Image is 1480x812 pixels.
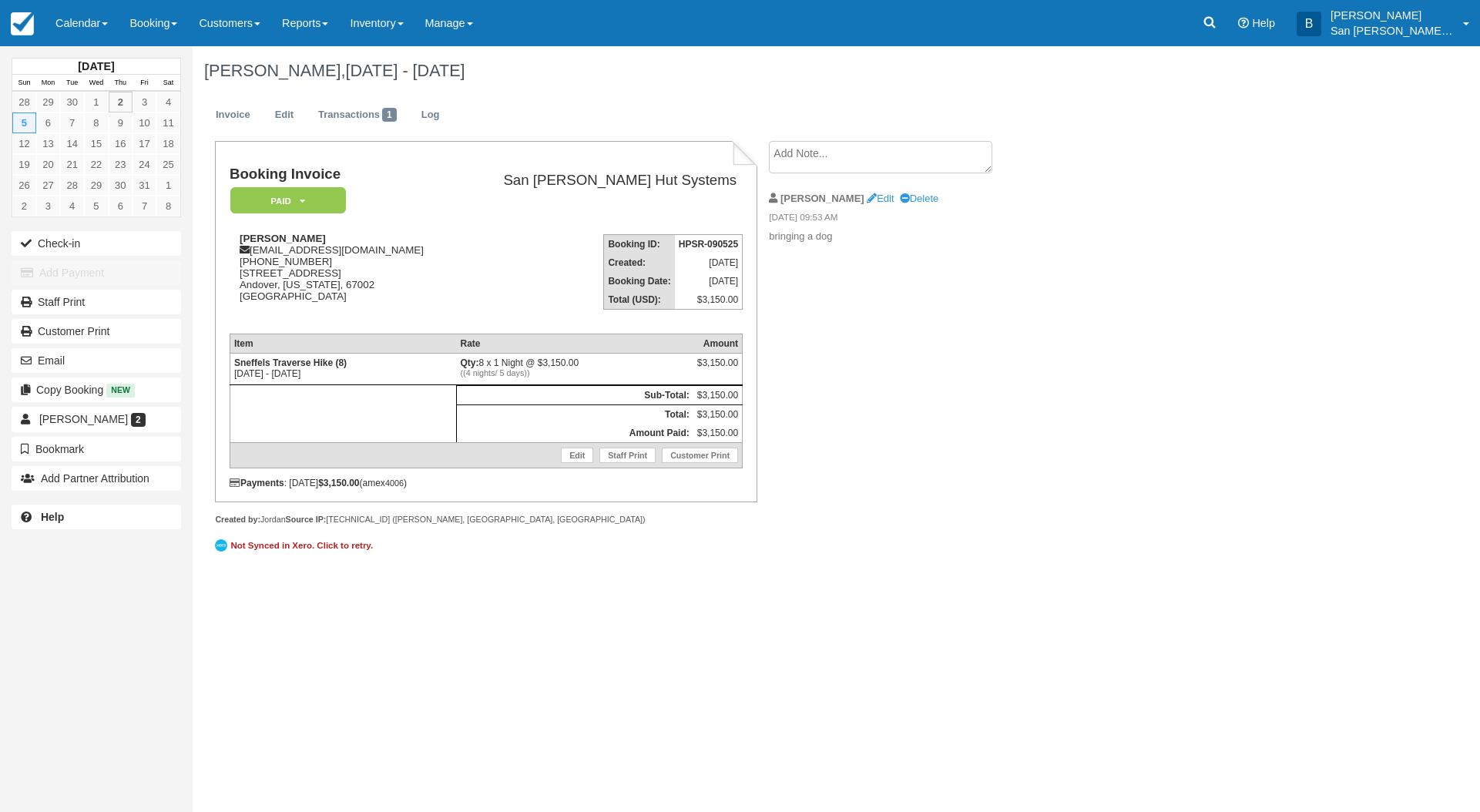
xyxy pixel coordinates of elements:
[156,154,180,175] a: 25
[345,61,465,80] span: [DATE] - [DATE]
[156,75,180,92] th: Sat
[693,404,743,424] td: $3,150.00
[84,196,108,216] a: 5
[41,511,64,523] b: Help
[230,353,456,384] td: [DATE] - [DATE]
[36,92,60,112] a: 29
[60,175,84,196] a: 28
[457,353,693,384] td: 8 x 1 Night @ $3,150.00
[156,92,180,112] a: 4
[133,133,156,154] a: 17
[462,173,737,189] h2: San [PERSON_NAME] Hut Systems
[133,196,156,216] a: 7
[382,108,397,122] span: 1
[12,231,181,256] button: Check-in
[156,175,180,196] a: 1
[36,196,60,216] a: 3
[769,230,1029,244] p: bringing a dog
[693,334,743,353] th: Amount
[675,290,743,310] td: $3,150.00
[109,196,133,216] a: 6
[12,407,181,431] a: [PERSON_NAME] 2
[133,154,156,175] a: 24
[230,478,284,488] strong: Payments
[599,448,656,463] a: Staff Print
[12,196,36,216] a: 2
[461,368,690,377] em: ((4 nights/ 5 days))
[12,133,36,154] a: 12
[215,514,757,525] div: Jordan [TECHNICAL_ID] ([PERSON_NAME], [GEOGRAPHIC_DATA], [GEOGRAPHIC_DATA])
[693,424,743,443] td: $3,150.00
[318,478,359,488] strong: $3,150.00
[457,424,693,443] th: Amount Paid:
[204,62,1291,80] h1: [PERSON_NAME],
[60,154,84,175] a: 21
[263,100,305,130] a: Edit
[109,92,133,112] a: 2
[156,133,180,154] a: 18
[109,154,133,175] a: 23
[78,60,114,72] strong: [DATE]
[36,154,60,175] a: 20
[1238,18,1249,29] i: Help
[39,413,128,425] span: [PERSON_NAME]
[769,211,1029,228] em: [DATE] 09:53 AM
[234,357,347,368] strong: Sneffels Traverse Hike (8)
[900,193,938,204] a: Delete
[11,12,34,35] img: checkfront-main-nav-mini-logo.png
[156,112,180,133] a: 11
[662,448,738,463] a: Customer Print
[60,196,84,216] a: 4
[867,193,894,204] a: Edit
[36,133,60,154] a: 13
[1331,8,1454,23] p: [PERSON_NAME]
[697,357,738,381] div: $3,150.00
[84,175,108,196] a: 29
[109,133,133,154] a: 16
[84,112,108,133] a: 8
[109,112,133,133] a: 9
[675,253,743,272] td: [DATE]
[12,290,181,314] a: Staff Print
[84,154,108,175] a: 22
[561,448,593,463] a: Edit
[12,75,36,92] th: Sun
[156,196,180,216] a: 8
[780,193,864,204] strong: [PERSON_NAME]
[461,357,479,368] strong: Qty
[286,515,327,524] strong: Source IP:
[12,377,181,402] button: Copy Booking New
[230,334,456,353] th: Item
[12,112,36,133] a: 5
[215,515,260,524] strong: Created by:
[36,112,60,133] a: 6
[133,112,156,133] a: 10
[60,92,84,112] a: 30
[12,466,181,491] button: Add Partner Attribution
[106,384,135,397] span: New
[457,404,693,424] th: Total:
[109,75,133,92] th: Thu
[36,175,60,196] a: 27
[12,505,181,529] a: Help
[1331,23,1454,39] p: San [PERSON_NAME] Hut Systems
[457,334,693,353] th: Rate
[12,154,36,175] a: 19
[230,187,346,214] em: Paid
[36,75,60,92] th: Mon
[604,235,675,254] th: Booking ID:
[230,478,743,488] div: : [DATE] (amex )
[12,175,36,196] a: 26
[215,537,377,554] a: Not Synced in Xero. Click to retry.
[84,133,108,154] a: 15
[679,239,738,250] strong: HPSR-090525
[604,290,675,310] th: Total (USD):
[693,385,743,404] td: $3,150.00
[84,75,108,92] th: Wed
[12,319,181,344] a: Customer Print
[133,75,156,92] th: Fri
[457,385,693,404] th: Sub-Total:
[230,186,341,215] a: Paid
[133,92,156,112] a: 3
[240,233,326,244] strong: [PERSON_NAME]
